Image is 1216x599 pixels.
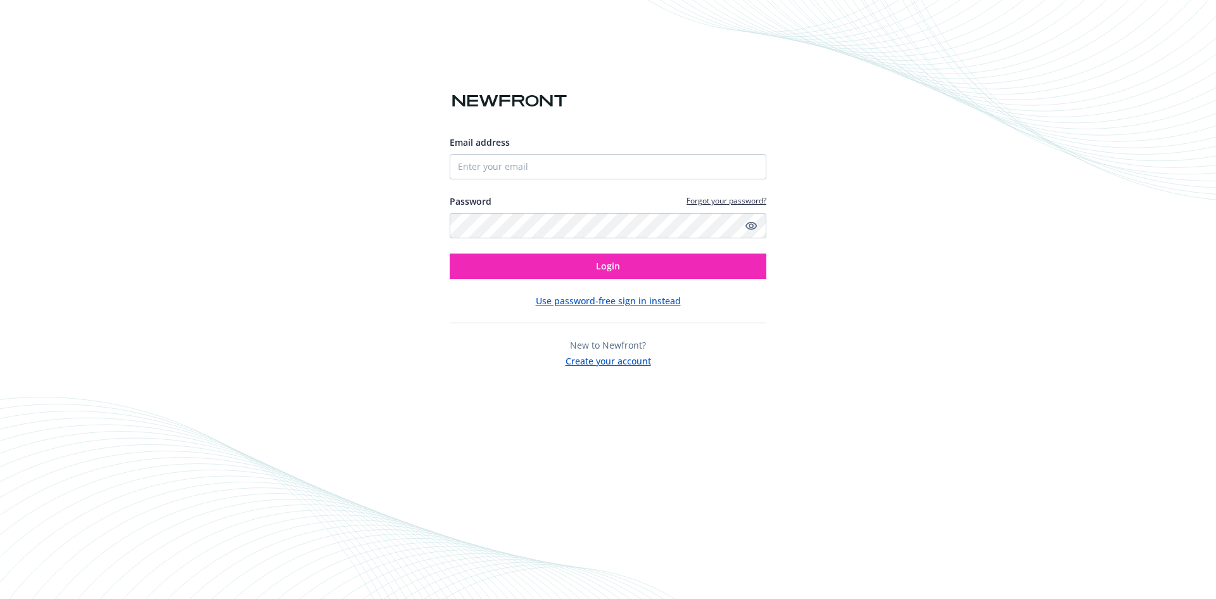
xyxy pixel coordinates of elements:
a: Show password [744,218,759,233]
label: Password [450,195,491,208]
button: Use password-free sign in instead [536,294,681,307]
input: Enter your password [450,213,766,238]
input: Enter your email [450,154,766,179]
button: Login [450,254,766,279]
img: Newfront logo [450,90,569,112]
button: Create your account [566,352,651,368]
span: New to Newfront? [570,339,646,351]
a: Forgot your password? [687,195,766,206]
span: Email address [450,136,510,148]
span: Login [596,260,620,272]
